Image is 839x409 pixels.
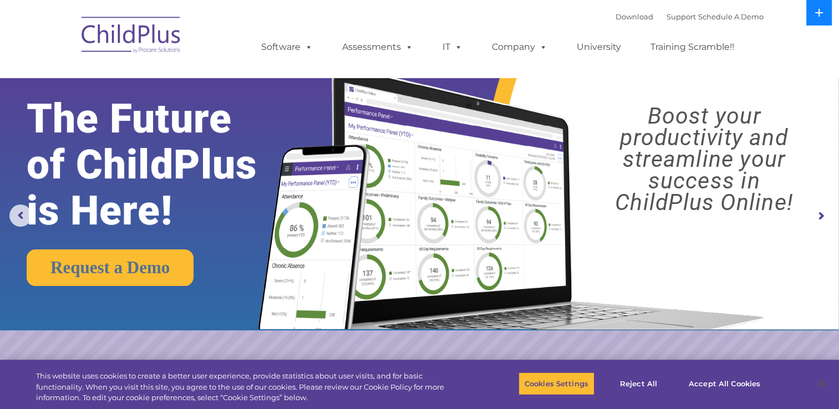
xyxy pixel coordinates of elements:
[27,249,194,286] a: Request a Demo
[566,36,632,58] a: University
[667,12,696,21] a: Support
[616,12,764,21] font: |
[154,73,188,81] span: Last name
[809,371,833,396] button: Close
[250,36,324,58] a: Software
[36,371,461,403] div: This website uses cookies to create a better user experience, provide statistics about user visit...
[154,119,201,127] span: Phone number
[639,36,745,58] a: Training Scramble!!
[331,36,424,58] a: Assessments
[431,36,474,58] a: IT
[604,372,673,395] button: Reject All
[616,12,653,21] a: Download
[76,9,187,64] img: ChildPlus by Procare Solutions
[518,372,594,395] button: Cookies Settings
[27,96,294,234] rs-layer: The Future of ChildPlus is Here!
[698,12,764,21] a: Schedule A Demo
[683,372,766,395] button: Accept All Cookies
[579,105,828,213] rs-layer: Boost your productivity and streamline your success in ChildPlus Online!
[481,36,558,58] a: Company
